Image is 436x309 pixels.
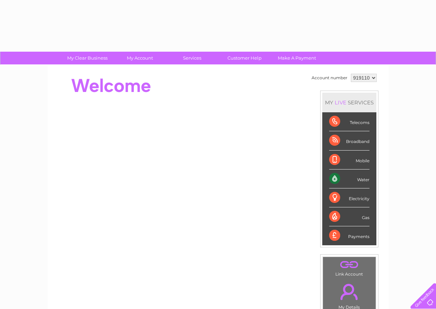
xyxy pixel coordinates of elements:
[59,52,116,64] a: My Clear Business
[329,169,369,188] div: Water
[310,72,349,84] td: Account number
[111,52,168,64] a: My Account
[329,207,369,226] div: Gas
[164,52,221,64] a: Services
[323,257,376,278] td: Link Account
[329,131,369,150] div: Broadband
[329,226,369,245] div: Payments
[333,99,348,106] div: LIVE
[268,52,325,64] a: Make A Payment
[329,112,369,131] div: Telecoms
[329,188,369,207] div: Electricity
[325,259,374,271] a: .
[329,151,369,169] div: Mobile
[325,280,374,304] a: .
[322,93,376,112] div: MY SERVICES
[216,52,273,64] a: Customer Help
